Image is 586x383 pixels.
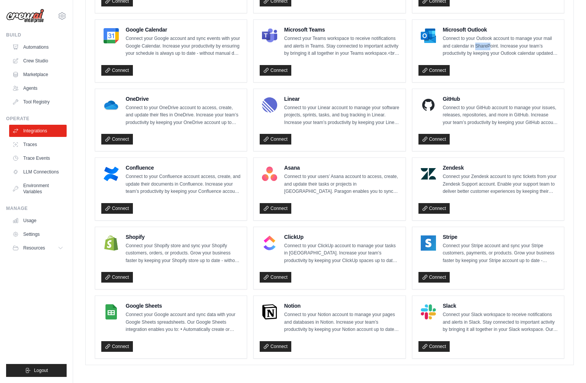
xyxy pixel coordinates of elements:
[34,367,48,373] span: Logout
[262,304,277,319] img: Notion Logo
[9,41,67,53] a: Automations
[101,65,133,76] a: Connect
[418,65,450,76] a: Connect
[101,341,133,352] a: Connect
[284,35,399,57] p: Connect your Teams workspace to receive notifications and alerts in Teams. Stay connected to impo...
[9,82,67,94] a: Agents
[6,32,67,38] div: Build
[126,104,241,127] p: Connect to your OneDrive account to access, create, and update their files in OneDrive. Increase ...
[284,233,399,241] h4: ClickUp
[126,233,241,241] h4: Shopify
[126,302,241,310] h4: Google Sheets
[6,205,67,211] div: Manage
[126,95,241,103] h4: OneDrive
[126,35,241,57] p: Connect your Google account and sync events with your Google Calendar. Increase your productivity...
[104,304,119,319] img: Google Sheets Logo
[9,125,67,137] a: Integrations
[284,173,399,195] p: Connect to your users’ Asana account to access, create, and update their tasks or projects in [GE...
[443,233,558,241] h4: Stripe
[104,28,119,43] img: Google Calendar Logo
[9,166,67,178] a: LLM Connections
[421,28,436,43] img: Microsoft Outlook Logo
[260,65,291,76] a: Connect
[9,215,67,227] a: Usage
[421,97,436,113] img: GitHub Logo
[421,304,436,319] img: Slack Logo
[262,235,277,251] img: ClickUp Logo
[443,95,558,103] h4: GitHub
[6,364,67,377] button: Logout
[126,164,241,172] h4: Confluence
[101,272,133,283] a: Connect
[9,55,67,67] a: Crew Studio
[260,134,291,145] a: Connect
[262,97,277,113] img: Linear Logo
[284,104,399,127] p: Connect to your Linear account to manage your software projects, sprints, tasks, and bug tracking...
[443,302,558,310] h4: Slack
[284,242,399,265] p: Connect to your ClickUp account to manage your tasks in [GEOGRAPHIC_DATA]. Increase your team’s p...
[6,116,67,122] div: Operate
[418,134,450,145] a: Connect
[418,341,450,352] a: Connect
[443,35,558,57] p: Connect to your Outlook account to manage your mail and calendar in SharePoint. Increase your tea...
[418,272,450,283] a: Connect
[284,302,399,310] h4: Notion
[443,164,558,172] h4: Zendesk
[104,235,119,251] img: Shopify Logo
[284,95,399,103] h4: Linear
[262,166,277,181] img: Asana Logo
[443,311,558,334] p: Connect your Slack workspace to receive notifications and alerts in Slack. Stay connected to impo...
[101,203,133,214] a: Connect
[421,235,436,251] img: Stripe Logo
[9,138,67,151] a: Traces
[9,180,67,198] a: Environment Variables
[443,26,558,33] h4: Microsoft Outlook
[9,96,67,108] a: Tool Registry
[418,203,450,214] a: Connect
[260,272,291,283] a: Connect
[126,26,241,33] h4: Google Calendar
[126,311,241,334] p: Connect your Google account and sync data with your Google Sheets spreadsheets. Our Google Sheets...
[262,28,277,43] img: Microsoft Teams Logo
[284,26,399,33] h4: Microsoft Teams
[104,166,119,181] img: Confluence Logo
[9,228,67,240] a: Settings
[126,242,241,265] p: Connect your Shopify store and sync your Shopify customers, orders, or products. Grow your busine...
[260,203,291,214] a: Connect
[6,9,44,23] img: Logo
[260,341,291,352] a: Connect
[284,311,399,334] p: Connect to your Notion account to manage your pages and databases in Notion. Increase your team’s...
[9,152,67,164] a: Trace Events
[101,134,133,145] a: Connect
[9,68,67,81] a: Marketplace
[443,242,558,265] p: Connect your Stripe account and sync your Stripe customers, payments, or products. Grow your busi...
[9,242,67,254] button: Resources
[126,173,241,195] p: Connect to your Confluence account access, create, and update their documents in Confluence. Incr...
[23,245,45,251] span: Resources
[284,164,399,172] h4: Asana
[443,173,558,195] p: Connect your Zendesk account to sync tickets from your Zendesk Support account. Enable your suppo...
[421,166,436,181] img: Zendesk Logo
[443,104,558,127] p: Connect to your GitHub account to manage your issues, releases, repositories, and more in GitHub....
[104,97,119,113] img: OneDrive Logo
